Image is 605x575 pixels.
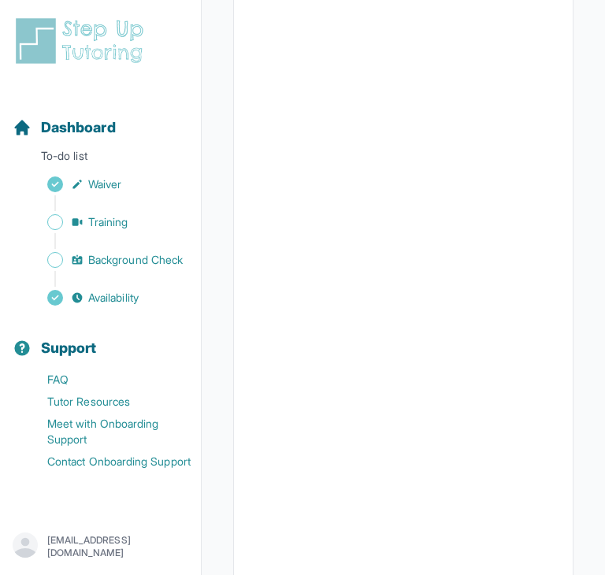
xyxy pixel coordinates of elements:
[47,534,188,559] p: [EMAIL_ADDRESS][DOMAIN_NAME]
[6,91,195,145] button: Dashboard
[13,249,201,271] a: Background Check
[13,451,201,473] a: Contact Onboarding Support
[41,337,97,359] span: Support
[88,176,121,192] span: Waiver
[13,532,188,561] button: [EMAIL_ADDRESS][DOMAIN_NAME]
[6,312,195,365] button: Support
[13,173,201,195] a: Waiver
[13,287,201,309] a: Availability
[13,117,116,139] a: Dashboard
[13,369,201,391] a: FAQ
[41,117,116,139] span: Dashboard
[88,252,183,268] span: Background Check
[13,211,201,233] a: Training
[13,16,153,66] img: logo
[88,214,128,230] span: Training
[88,290,139,306] span: Availability
[6,148,195,170] p: To-do list
[13,413,201,451] a: Meet with Onboarding Support
[13,391,201,413] a: Tutor Resources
